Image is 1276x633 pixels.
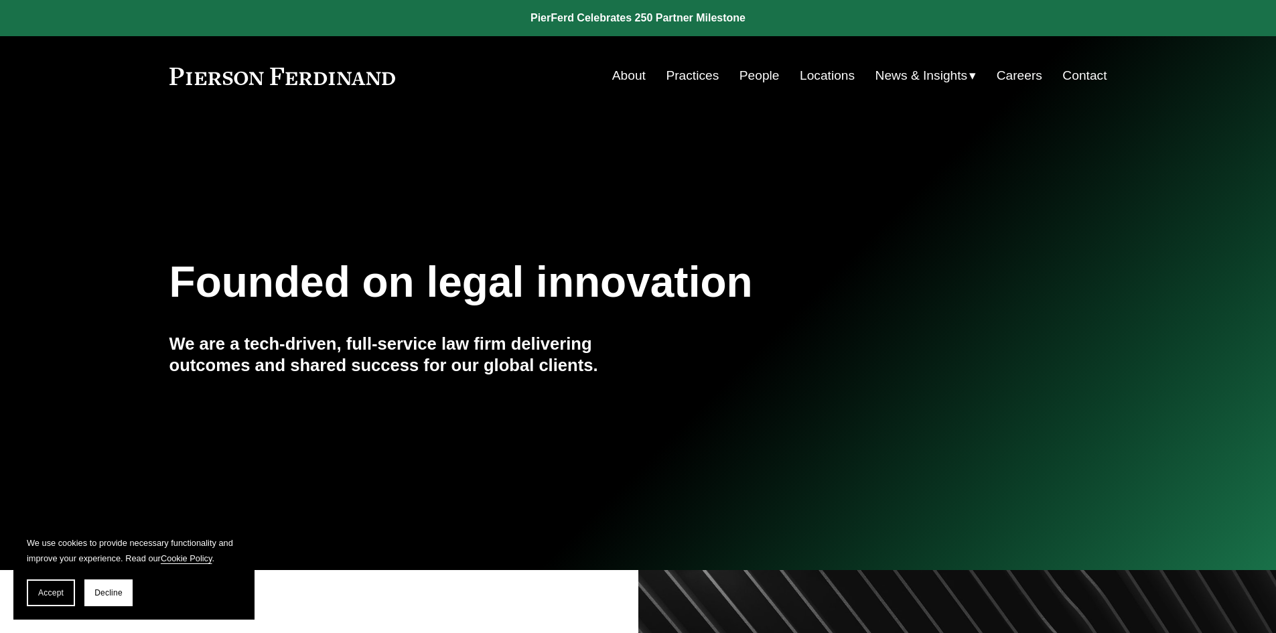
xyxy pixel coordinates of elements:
[875,63,977,88] a: folder dropdown
[612,63,646,88] a: About
[94,588,123,597] span: Decline
[739,63,780,88] a: People
[13,522,255,620] section: Cookie banner
[84,579,133,606] button: Decline
[38,588,64,597] span: Accept
[169,333,638,376] h4: We are a tech-driven, full-service law firm delivering outcomes and shared success for our global...
[161,553,212,563] a: Cookie Policy
[875,64,968,88] span: News & Insights
[1062,63,1107,88] a: Contact
[666,63,719,88] a: Practices
[27,535,241,566] p: We use cookies to provide necessary functionality and improve your experience. Read our .
[27,579,75,606] button: Accept
[997,63,1042,88] a: Careers
[800,63,855,88] a: Locations
[169,258,951,307] h1: Founded on legal innovation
